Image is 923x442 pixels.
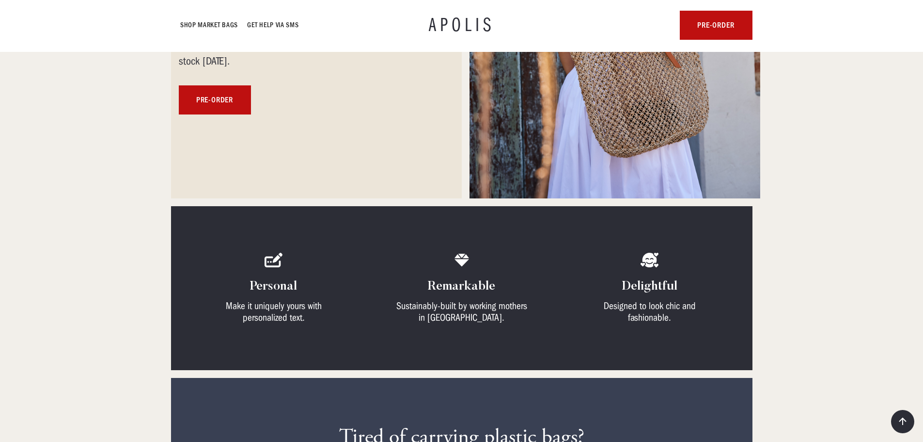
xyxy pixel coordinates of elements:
[393,300,530,324] div: Sustainably-built by working mothers in [GEOGRAPHIC_DATA].
[428,279,495,295] h4: Remarkable
[622,279,677,295] h4: Delightful
[181,19,238,31] a: Shop Market bags
[581,300,718,324] div: Designed to look chic and fashionable.
[248,19,299,31] a: GET HELP VIA SMS
[429,16,495,35] a: APOLIS
[680,11,752,40] a: pre-order
[205,300,342,324] div: Make it uniquely yours with personalized text.
[179,85,251,115] a: pre-order
[250,279,297,295] h4: Personal
[179,36,431,70] div: The bag that sold out in 3 hours on it's initial release is back in stock [DATE].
